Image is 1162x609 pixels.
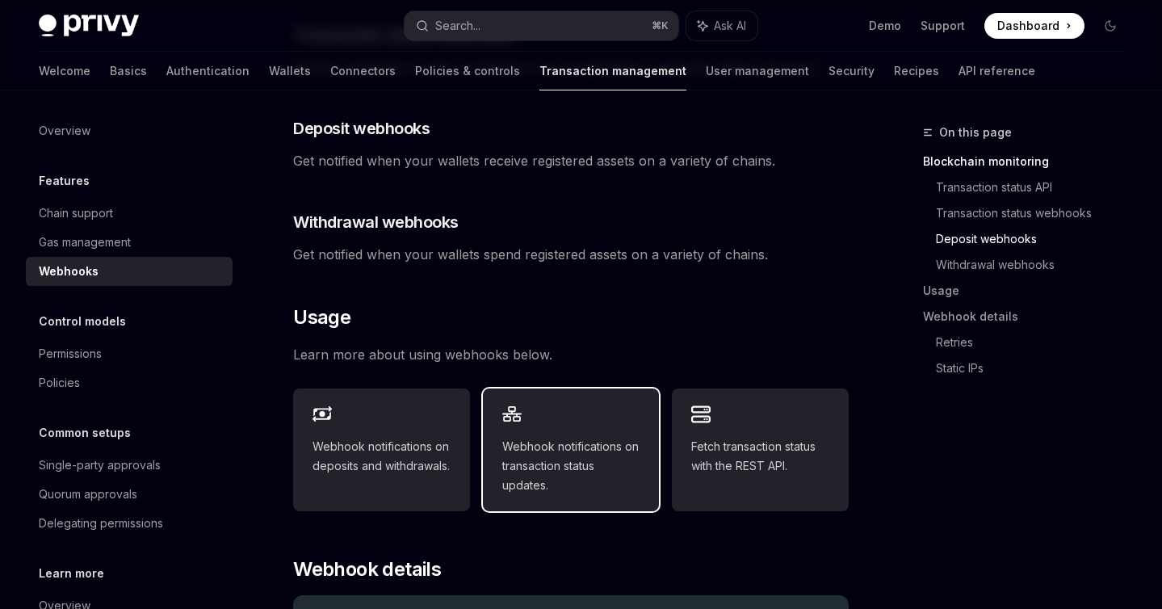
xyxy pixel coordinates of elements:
a: Chain support [26,199,233,228]
a: Retries [936,330,1136,355]
a: Withdrawal webhooks [936,252,1136,278]
span: Get notified when your wallets spend registered assets on a variety of chains. [293,243,849,266]
a: Gas management [26,228,233,257]
a: Webhook notifications on deposits and withdrawals. [293,388,470,511]
div: Gas management [39,233,131,252]
h5: Control models [39,312,126,331]
h5: Features [39,171,90,191]
a: Wallets [269,52,311,90]
div: Webhooks [39,262,99,281]
span: Withdrawal webhooks [293,211,459,233]
span: Deposit webhooks [293,117,430,140]
a: Blockchain monitoring [923,149,1136,174]
span: ⌘ K [652,19,669,32]
div: Chain support [39,204,113,223]
a: Dashboard [984,13,1084,39]
a: Support [921,18,965,34]
a: Deposit webhooks [936,226,1136,252]
a: Transaction management [539,52,686,90]
span: On this page [939,123,1012,142]
button: Ask AI [686,11,757,40]
div: Search... [435,16,480,36]
button: Toggle dark mode [1097,13,1123,39]
span: Fetch transaction status with the REST API. [691,437,829,476]
a: Delegating permissions [26,509,233,538]
a: Usage [923,278,1136,304]
a: Basics [110,52,147,90]
h5: Common setups [39,423,131,443]
span: Usage [293,304,350,330]
h5: Learn more [39,564,104,583]
div: Quorum approvals [39,485,137,504]
a: API reference [959,52,1035,90]
a: Recipes [894,52,939,90]
a: Static IPs [936,355,1136,381]
a: Fetch transaction status with the REST API. [672,388,849,511]
a: Security [829,52,875,90]
a: Transaction status API [936,174,1136,200]
div: Permissions [39,344,102,363]
div: Overview [39,121,90,141]
span: Webhook notifications on transaction status updates. [502,437,640,495]
a: Webhook notifications on transaction status updates. [483,388,660,511]
span: Ask AI [714,18,746,34]
div: Single-party approvals [39,456,161,475]
a: Single-party approvals [26,451,233,480]
span: Get notified when your wallets receive registered assets on a variety of chains. [293,149,849,172]
span: Webhook details [293,556,441,582]
a: User management [706,52,809,90]
span: Webhook notifications on deposits and withdrawals. [313,437,451,476]
button: Search...⌘K [405,11,678,40]
a: Demo [869,18,901,34]
a: Policies [26,368,233,397]
a: Webhook details [923,304,1136,330]
span: Learn more about using webhooks below. [293,343,849,366]
img: dark logo [39,15,139,37]
a: Webhooks [26,257,233,286]
a: Authentication [166,52,250,90]
a: Connectors [330,52,396,90]
a: Transaction status webhooks [936,200,1136,226]
div: Delegating permissions [39,514,163,533]
a: Policies & controls [415,52,520,90]
a: Quorum approvals [26,480,233,509]
span: Dashboard [997,18,1059,34]
a: Welcome [39,52,90,90]
a: Permissions [26,339,233,368]
div: Policies [39,373,80,393]
a: Overview [26,116,233,145]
